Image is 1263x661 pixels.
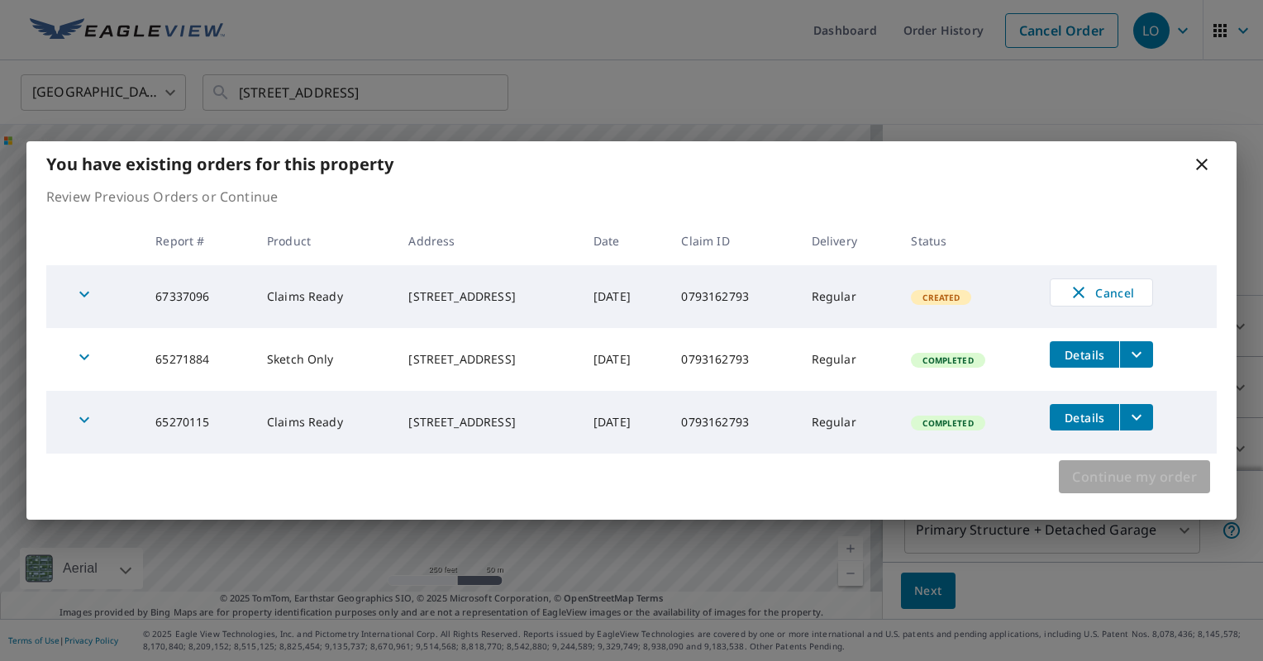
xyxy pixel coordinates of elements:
[142,265,254,328] td: 67337096
[1050,404,1119,430] button: detailsBtn-65270115
[1072,465,1197,488] span: Continue my order
[798,391,898,454] td: Regular
[254,391,395,454] td: Claims Ready
[408,351,567,368] div: [STREET_ADDRESS]
[1067,283,1136,302] span: Cancel
[254,328,395,391] td: Sketch Only
[580,265,669,328] td: [DATE]
[668,328,798,391] td: 0793162793
[798,265,898,328] td: Regular
[898,216,1037,265] th: Status
[395,216,580,265] th: Address
[798,328,898,391] td: Regular
[1060,410,1109,426] span: Details
[254,265,395,328] td: Claims Ready
[1059,460,1210,493] button: Continue my order
[913,354,983,366] span: Completed
[142,216,254,265] th: Report #
[142,328,254,391] td: 65271884
[142,391,254,454] td: 65270115
[408,288,567,305] div: [STREET_ADDRESS]
[1050,341,1119,368] button: detailsBtn-65271884
[668,391,798,454] td: 0793162793
[798,216,898,265] th: Delivery
[580,216,669,265] th: Date
[668,265,798,328] td: 0793162793
[580,328,669,391] td: [DATE]
[913,292,970,303] span: Created
[46,153,393,175] b: You have existing orders for this property
[254,216,395,265] th: Product
[580,391,669,454] td: [DATE]
[1060,347,1109,363] span: Details
[913,417,983,429] span: Completed
[1119,341,1153,368] button: filesDropdownBtn-65271884
[1119,404,1153,430] button: filesDropdownBtn-65270115
[1050,278,1153,307] button: Cancel
[668,216,798,265] th: Claim ID
[408,414,567,430] div: [STREET_ADDRESS]
[46,187,1217,207] p: Review Previous Orders or Continue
